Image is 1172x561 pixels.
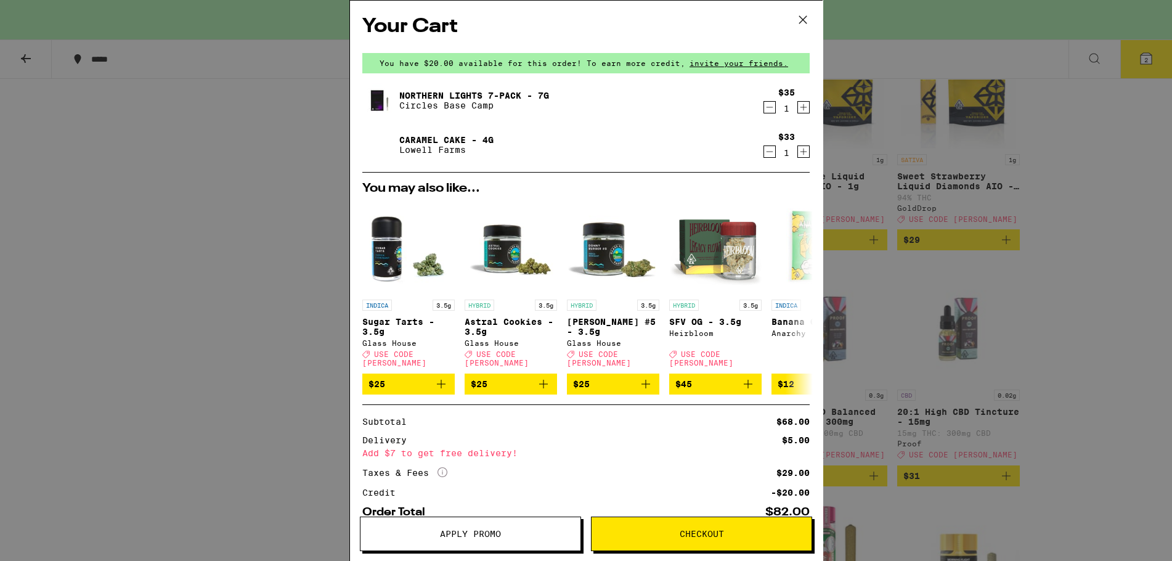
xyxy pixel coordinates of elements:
[763,145,776,158] button: Decrement
[765,507,810,518] div: $82.00
[637,300,659,311] p: 3.5g
[465,350,529,367] span: USE CODE [PERSON_NAME]
[567,350,631,367] span: USE CODE [PERSON_NAME]
[669,201,762,374] a: Open page for SFV OG - 3.5g from Heirbloom
[685,59,792,67] span: invite your friends.
[362,467,447,478] div: Taxes & Fees
[567,201,659,293] img: Glass House - Donny Burger #5 - 3.5g
[7,9,89,18] span: Hi. Need any help?
[669,350,733,367] span: USE CODE [PERSON_NAME]
[778,148,795,158] div: 1
[362,201,455,374] a: Open page for Sugar Tarts - 3.5g from Glass House
[362,449,810,457] div: Add $7 to get free delivery!
[380,59,685,67] span: You have $20.00 available for this order! To earn more credit,
[433,300,455,311] p: 3.5g
[776,469,810,477] div: $29.00
[399,91,549,100] a: Northern Lights 7-Pack - 7g
[362,436,415,444] div: Delivery
[362,488,404,497] div: Credit
[362,13,810,41] h2: Your Cart
[465,339,557,347] div: Glass House
[763,101,776,113] button: Decrement
[362,317,455,337] p: Sugar Tarts - 3.5g
[567,374,659,395] button: Add to bag
[797,101,810,113] button: Increment
[368,379,385,389] span: $25
[362,83,397,118] img: Northern Lights 7-Pack - 7g
[362,417,415,426] div: Subtotal
[465,300,494,311] p: HYBRID
[591,517,812,551] button: Checkout
[771,300,801,311] p: INDICA
[675,379,692,389] span: $45
[362,128,397,162] img: Caramel Cake - 4g
[778,104,795,113] div: 1
[778,88,795,97] div: $35
[567,339,659,347] div: Glass House
[465,201,557,293] img: Glass House - Astral Cookies - 3.5g
[440,530,501,538] span: Apply Promo
[669,317,762,327] p: SFV OG - 3.5g
[362,507,434,518] div: Order Total
[771,329,864,337] div: Anarchy
[399,145,494,155] p: Lowell Farms
[362,182,810,195] h2: You may also like...
[771,201,864,293] img: Anarchy - Banana OG - 3.5g
[362,201,455,293] img: Glass House - Sugar Tarts - 3.5g
[471,379,487,389] span: $25
[776,417,810,426] div: $68.00
[771,488,810,497] div: -$20.00
[680,530,724,538] span: Checkout
[362,53,810,73] div: You have $20.00 available for this order! To earn more credit,invite your friends.
[778,379,794,389] span: $12
[771,317,864,327] p: Banana OG - 3.5g
[669,329,762,337] div: Heirbloom
[567,317,659,337] p: [PERSON_NAME] #5 - 3.5g
[782,436,810,444] div: $5.00
[567,300,596,311] p: HYBRID
[797,145,810,158] button: Increment
[362,374,455,395] button: Add to bag
[739,300,762,311] p: 3.5g
[573,379,590,389] span: $25
[567,201,659,374] a: Open page for Donny Burger #5 - 3.5g from Glass House
[362,350,426,367] span: USE CODE [PERSON_NAME]
[771,374,864,395] button: Add to bag
[778,132,795,142] div: $33
[399,100,549,110] p: Circles Base Camp
[669,374,762,395] button: Add to bag
[535,300,557,311] p: 3.5g
[399,135,494,145] a: Caramel Cake - 4g
[771,201,864,374] a: Open page for Banana OG - 3.5g from Anarchy
[465,201,557,374] a: Open page for Astral Cookies - 3.5g from Glass House
[362,339,455,347] div: Glass House
[669,300,699,311] p: HYBRID
[360,517,581,551] button: Apply Promo
[465,374,557,395] button: Add to bag
[465,317,557,337] p: Astral Cookies - 3.5g
[669,201,762,293] img: Heirbloom - SFV OG - 3.5g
